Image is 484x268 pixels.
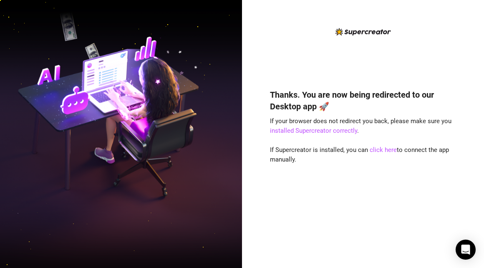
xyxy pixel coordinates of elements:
a: installed Supercreator correctly [270,127,357,134]
span: If Supercreator is installed, you can to connect the app manually. [270,146,449,164]
div: Open Intercom Messenger [456,240,476,260]
span: If your browser does not redirect you back, please make sure you . [270,117,451,135]
a: click here [370,146,397,154]
h4: Thanks. You are now being redirected to our Desktop app 🚀 [270,89,456,112]
img: logo-BBDzfeDw.svg [335,28,391,35]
